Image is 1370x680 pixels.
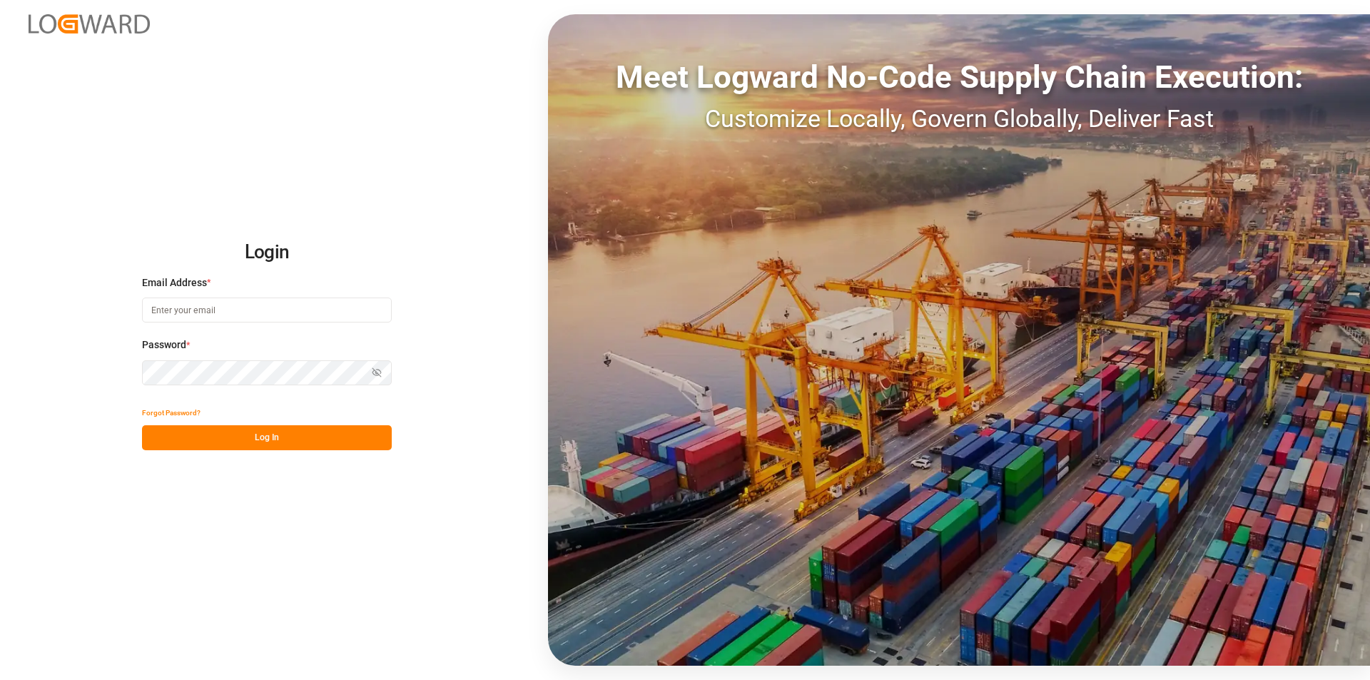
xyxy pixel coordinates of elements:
[29,14,150,34] img: Logward_new_orange.png
[142,425,392,450] button: Log In
[142,338,186,352] span: Password
[142,230,392,275] h2: Login
[548,54,1370,101] div: Meet Logward No-Code Supply Chain Execution:
[142,275,207,290] span: Email Address
[142,298,392,323] input: Enter your email
[548,101,1370,137] div: Customize Locally, Govern Globally, Deliver Fast
[142,400,201,425] button: Forgot Password?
